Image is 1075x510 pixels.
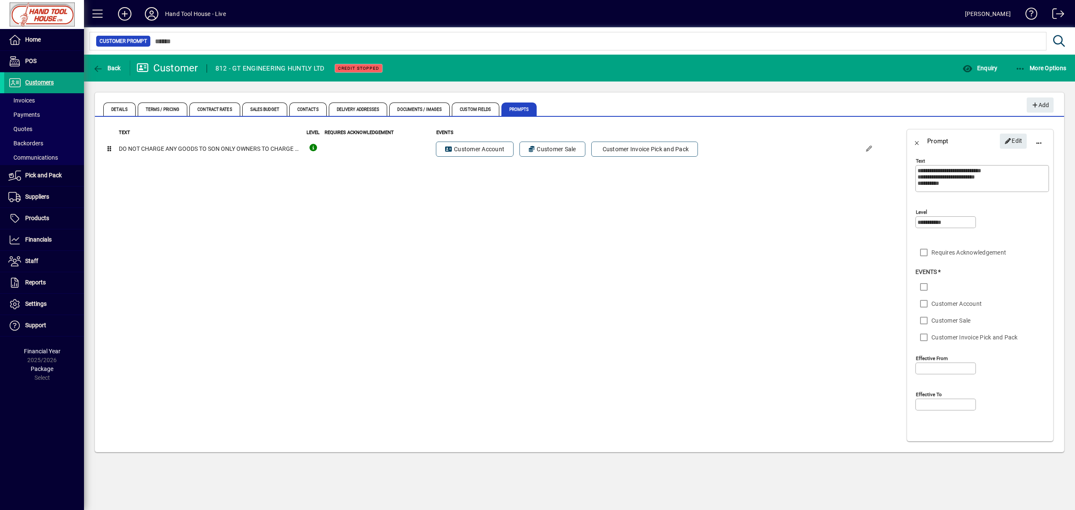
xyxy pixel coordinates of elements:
button: More Options [1013,60,1069,76]
span: Suppliers [25,193,49,200]
span: Financials [25,236,52,243]
a: Quotes [4,122,84,136]
span: Back [93,65,121,71]
span: Products [25,215,49,221]
a: Reports [4,272,84,293]
div: 812 - GT ENGINEERING HUNTLY LTD [215,62,325,75]
span: Customer Prompt [100,37,147,45]
div: Customer [136,61,198,75]
button: Enquiry [960,60,999,76]
span: Contacts [289,103,327,116]
span: Package [31,365,53,372]
a: Products [4,208,84,229]
a: Support [4,315,84,336]
span: Delivery Addresses [329,103,388,116]
button: Add [111,6,138,21]
span: Events * [915,268,941,275]
span: Credit Stopped [338,66,379,71]
span: Prompts [501,103,537,116]
button: Back [907,131,927,151]
span: Financial Year [24,348,60,355]
span: Settings [25,300,47,307]
span: Communications [8,154,58,161]
span: Staff [25,258,38,264]
span: Custom Fields [452,103,499,116]
button: Edit [859,139,879,159]
th: Text [118,129,302,137]
a: Staff [4,251,84,272]
app-page-header-button: Back [84,60,130,76]
span: Invoices [8,97,35,104]
td: DO NOT CHARGE ANY GOODS TO SON ONLY OWNERS TO CHARGE GOODS SEE [PERSON_NAME] [118,137,302,161]
th: Requires Acknowledgement [324,129,436,137]
span: Contract Rates [189,103,240,116]
span: Add [1031,98,1049,112]
span: Edit [1004,134,1023,148]
mat-label: Effective To [916,392,942,397]
a: POS [4,51,84,72]
mat-label: Effective From [916,355,948,361]
a: Suppliers [4,187,84,208]
span: Support [25,322,46,329]
span: Sales Budget [242,103,287,116]
div: Prompt [927,134,949,148]
button: Profile [138,6,165,21]
div: Hand Tool House - Live [165,7,226,21]
a: Backorders [4,136,84,150]
span: Documents / Images [389,103,450,116]
a: Invoices [4,93,84,108]
th: Events [436,129,858,137]
span: Reports [25,279,46,286]
a: Payments [4,108,84,122]
mat-label: Text [916,158,925,164]
span: Customer Invoice Pick and Pack [600,145,689,153]
span: More Options [1015,65,1067,71]
span: Backorders [8,140,43,147]
button: Edit [1000,134,1027,149]
th: Level [302,129,325,137]
button: More options [1029,131,1049,151]
a: Pick and Pack [4,165,84,186]
span: Quotes [8,126,32,132]
span: Customer Sale [529,145,576,153]
span: Enquiry [962,65,997,71]
a: Logout [1046,2,1065,29]
button: Add [1027,97,1054,113]
span: Details [103,103,136,116]
a: Communications [4,150,84,165]
a: Settings [4,294,84,315]
span: Payments [8,111,40,118]
a: Home [4,29,84,50]
span: Customers [25,79,54,86]
div: [PERSON_NAME] [965,7,1011,21]
span: Terms / Pricing [138,103,188,116]
span: Customer Account [445,145,504,153]
a: Financials [4,229,84,250]
span: Pick and Pack [25,172,62,179]
span: Home [25,36,41,43]
a: Knowledge Base [1019,2,1038,29]
span: POS [25,58,37,64]
button: Back [91,60,123,76]
mat-label: Level [916,209,927,215]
